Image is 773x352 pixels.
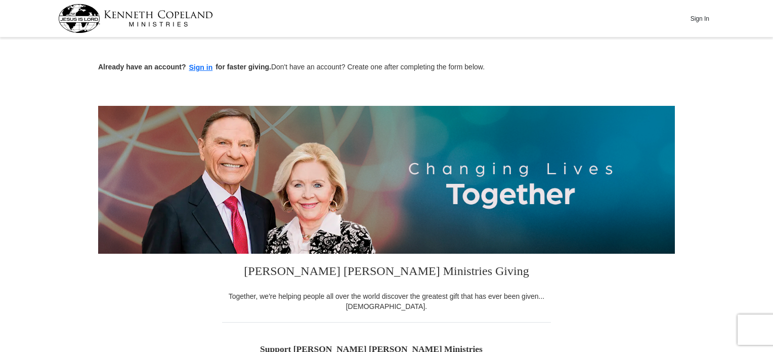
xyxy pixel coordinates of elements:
[186,62,216,73] button: Sign in
[684,11,715,26] button: Sign In
[222,291,551,311] div: Together, we're helping people all over the world discover the greatest gift that has ever been g...
[98,63,271,71] strong: Already have an account? for faster giving.
[222,254,551,291] h3: [PERSON_NAME] [PERSON_NAME] Ministries Giving
[98,62,675,73] p: Don't have an account? Create one after completing the form below.
[58,4,213,33] img: kcm-header-logo.svg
